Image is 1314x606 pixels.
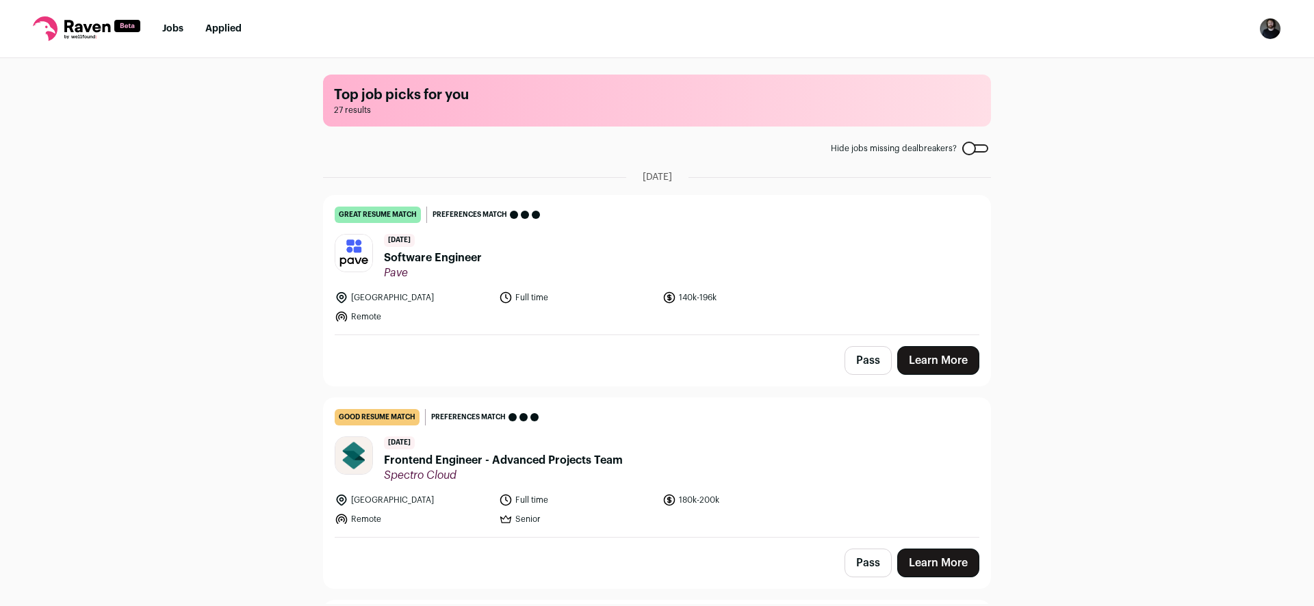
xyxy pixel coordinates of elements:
[334,105,980,116] span: 27 results
[897,346,979,375] a: Learn More
[335,310,491,324] li: Remote
[499,493,655,507] li: Full time
[335,512,491,526] li: Remote
[845,346,892,375] button: Pass
[324,398,990,537] a: good resume match Preferences match [DATE] Frontend Engineer - Advanced Projects Team Spectro Clo...
[334,85,980,105] h1: Top job picks for you
[384,452,623,469] span: Frontend Engineer - Advanced Projects Team
[335,235,372,272] img: d268c817298ca33a9bf42e9764e9774be34738fe4ae2cb49b9de382e0d45c98e.jpg
[499,291,655,304] li: Full time
[1259,18,1281,40] img: 15051852-medium_jpg
[384,266,482,280] span: Pave
[662,493,819,507] li: 180k-200k
[324,196,990,334] a: great resume match Preferences match [DATE] Software Engineer Pave [GEOGRAPHIC_DATA] Full time 14...
[335,409,420,425] div: good resume match
[499,512,655,526] li: Senior
[845,549,892,577] button: Pass
[335,291,491,304] li: [GEOGRAPHIC_DATA]
[433,208,507,222] span: Preferences match
[384,250,482,266] span: Software Engineer
[662,291,819,304] li: 140k-196k
[384,234,415,247] span: [DATE]
[384,469,623,482] span: Spectro Cloud
[643,170,672,184] span: [DATE]
[431,410,506,424] span: Preferences match
[162,24,183,34] a: Jobs
[384,436,415,449] span: [DATE]
[1259,18,1281,40] button: Open dropdown
[335,493,491,507] li: [GEOGRAPHIC_DATA]
[335,207,421,223] div: great resume match
[335,437,372,474] img: 4c470d8e4475e632a926f960d7fe33ffff55f86958957f579c61afb89d4ce822.png
[831,143,957,154] span: Hide jobs missing dealbreakers?
[205,24,242,34] a: Applied
[897,549,979,577] a: Learn More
